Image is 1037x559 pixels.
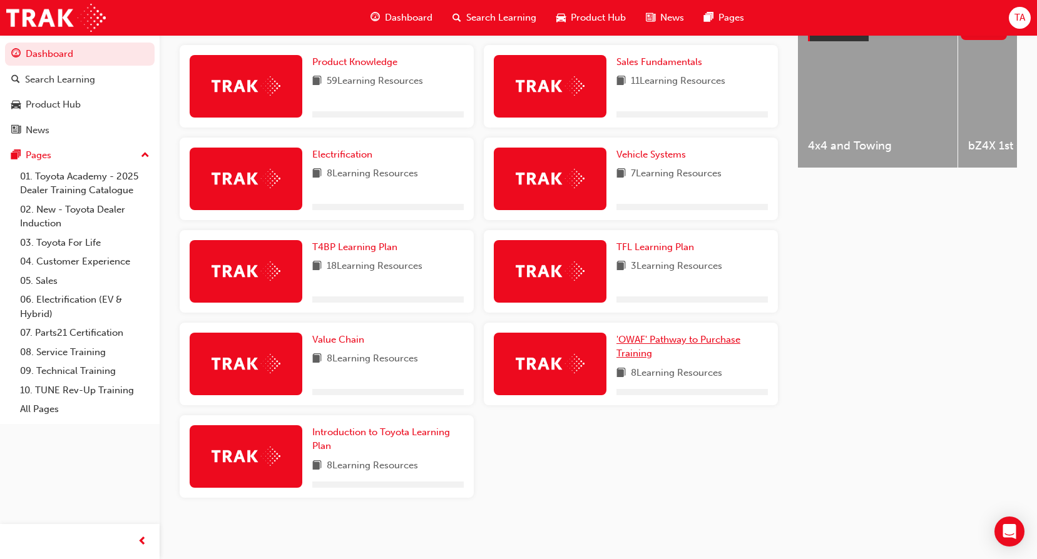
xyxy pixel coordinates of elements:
[15,400,155,419] a: All Pages
[26,123,49,138] div: News
[312,149,372,160] span: Electrification
[452,10,461,26] span: search-icon
[385,11,432,25] span: Dashboard
[516,76,585,96] img: Trak
[994,516,1024,546] div: Open Intercom Messenger
[15,290,155,323] a: 06. Electrification (EV & Hybrid)
[631,259,722,274] span: 3 Learning Resources
[312,166,322,182] span: book-icon
[616,149,686,160] span: Vehicle Systems
[327,166,418,182] span: 8 Learning Resources
[15,343,155,362] a: 08. Service Training
[15,167,155,200] a: 01. Toyota Academy - 2025 Dealer Training Catalogue
[11,99,21,111] span: car-icon
[466,11,536,25] span: Search Learning
[312,426,450,452] span: Introduction to Toyota Learning Plan
[327,351,418,367] span: 8 Learning Resources
[616,148,691,162] a: Vehicle Systems
[327,74,423,89] span: 59 Learning Resources
[312,240,402,254] a: T4BP Learning Plan
[631,166,722,182] span: 7 Learning Resources
[370,10,380,26] span: guage-icon
[11,150,21,161] span: pages-icon
[660,11,684,25] span: News
[312,241,397,253] span: T4BP Learning Plan
[442,5,546,31] a: search-iconSearch Learning
[312,334,364,345] span: Value Chain
[138,534,147,550] span: prev-icon
[327,259,422,274] span: 18 Learning Resources
[312,56,397,68] span: Product Knowledge
[616,366,626,381] span: book-icon
[15,233,155,253] a: 03. Toyota For Life
[616,240,699,254] a: TFL Learning Plan
[571,11,626,25] span: Product Hub
[312,458,322,474] span: book-icon
[312,148,377,162] a: Electrification
[694,5,754,31] a: pages-iconPages
[704,10,713,26] span: pages-icon
[5,40,155,144] button: DashboardSearch LearningProduct HubNews
[312,259,322,274] span: book-icon
[516,354,585,373] img: Trak
[546,5,636,31] a: car-iconProduct Hub
[212,354,280,373] img: Trak
[718,11,744,25] span: Pages
[212,169,280,188] img: Trak
[616,166,626,182] span: book-icon
[616,74,626,89] span: book-icon
[516,261,585,281] img: Trak
[6,4,106,32] img: Trak
[616,333,768,361] a: 'OWAF' Pathway to Purchase Training
[15,361,155,381] a: 09. Technical Training
[808,139,948,153] span: 4x4 and Towing
[312,425,464,453] a: Introduction to Toyota Learning Plan
[5,93,155,116] a: Product Hub
[5,68,155,91] a: Search Learning
[26,148,51,163] div: Pages
[631,366,722,381] span: 8 Learning Resources
[212,446,280,466] img: Trak
[516,169,585,188] img: Trak
[15,271,155,291] a: 05. Sales
[11,125,21,136] span: news-icon
[616,241,694,253] span: TFL Learning Plan
[15,252,155,271] a: 04. Customer Experience
[631,74,725,89] span: 11 Learning Resources
[5,144,155,167] button: Pages
[11,74,20,86] span: search-icon
[15,381,155,400] a: 10. TUNE Rev-Up Training
[15,200,155,233] a: 02. New - Toyota Dealer Induction
[212,261,280,281] img: Trak
[312,351,322,367] span: book-icon
[616,55,707,69] a: Sales Fundamentals
[327,458,418,474] span: 8 Learning Resources
[616,56,702,68] span: Sales Fundamentals
[312,55,402,69] a: Product Knowledge
[556,10,566,26] span: car-icon
[636,5,694,31] a: news-iconNews
[312,74,322,89] span: book-icon
[141,148,150,164] span: up-icon
[798,11,958,168] a: 4x4 and Towing
[15,323,155,343] a: 07. Parts21 Certification
[616,259,626,274] span: book-icon
[1009,7,1031,29] button: TA
[646,10,655,26] span: news-icon
[1014,11,1025,25] span: TA
[312,333,369,347] a: Value Chain
[616,334,740,360] span: 'OWAF' Pathway to Purchase Training
[26,98,81,112] div: Product Hub
[5,43,155,66] a: Dashboard
[212,76,280,96] img: Trak
[25,73,95,87] div: Search Learning
[11,49,21,60] span: guage-icon
[5,119,155,142] a: News
[360,5,442,31] a: guage-iconDashboard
